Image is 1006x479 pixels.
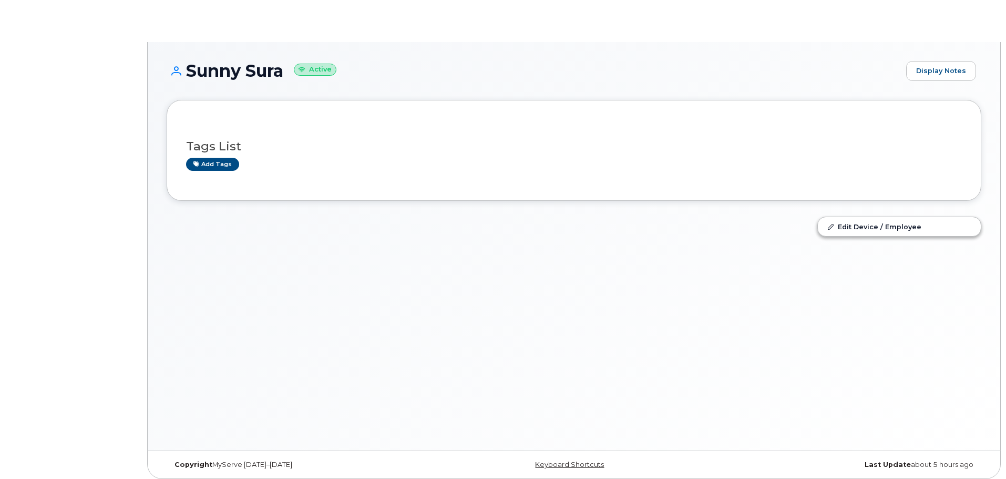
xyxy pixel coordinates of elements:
[186,140,962,153] h3: Tags List
[710,461,981,469] div: about 5 hours ago
[818,217,981,236] a: Edit Device / Employee
[906,61,976,81] a: Display Notes
[865,461,911,468] strong: Last Update
[535,461,604,468] a: Keyboard Shortcuts
[294,64,336,76] small: Active
[167,62,901,80] h1: Sunny Sura
[167,461,438,469] div: MyServe [DATE]–[DATE]
[174,461,212,468] strong: Copyright
[186,158,239,171] a: Add tags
